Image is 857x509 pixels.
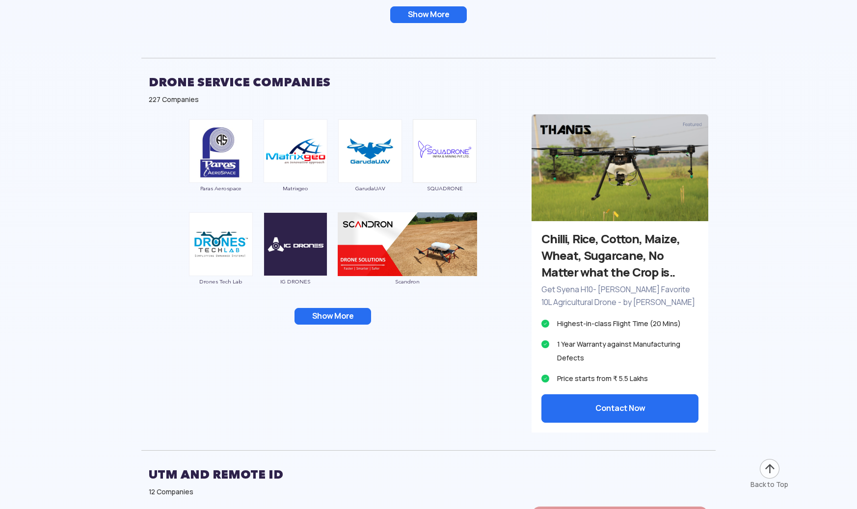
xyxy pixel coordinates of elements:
[412,185,477,191] span: SQUADRONE
[149,95,708,104] div: 227 Companies
[149,487,708,497] div: 12 Companies
[338,239,477,284] a: Scandron
[264,212,327,276] img: ic_igdrones.png
[541,317,698,331] li: Highest-in-class Flight Time (20 Mins)
[295,308,371,325] button: Show More
[149,70,708,95] h2: DRONE SERVICE COMPANIES
[263,185,328,191] span: Matrixgeo
[263,279,328,284] span: IG DRONES
[541,337,698,365] li: 1 Year Warranty against Manufacturing Defects
[390,6,467,23] button: Show More
[541,372,698,385] li: Price starts from ₹ 5.5 Lakhs
[263,146,328,191] a: Matrixgeo
[188,239,253,284] a: Drones Tech Lab
[338,212,477,276] img: img_scandron_double.png
[541,394,698,423] button: Contact Now
[338,279,477,284] span: Scandron
[541,231,698,281] h3: Chilli, Rice, Cotton, Maize, Wheat, Sugarcane, No Matter what the Crop is..
[189,212,253,276] img: ic_dronetechlab.png
[338,146,402,191] a: GarudaUAV
[541,283,698,309] p: Get Syena H10- [PERSON_NAME] Favorite 10L Agricultural Drone - by [PERSON_NAME]
[188,146,253,191] a: Paras Aerospace
[532,114,708,221] img: thanos_side.png
[338,185,402,191] span: GarudaUAV
[413,119,477,183] img: ic_squadrone.png
[338,119,402,183] img: ic_garuda.png
[149,462,708,487] h2: UTM and Remote ID
[189,119,253,183] img: ic_paras.png
[188,185,253,191] span: Paras Aerospace
[759,458,780,480] img: ic_arrow-up.png
[412,146,477,191] a: SQUADRONE
[188,279,253,284] span: Drones Tech Lab
[750,480,788,489] div: Back to Top
[263,239,328,284] a: IG DRONES
[264,119,327,183] img: ic_matrixgeo.png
